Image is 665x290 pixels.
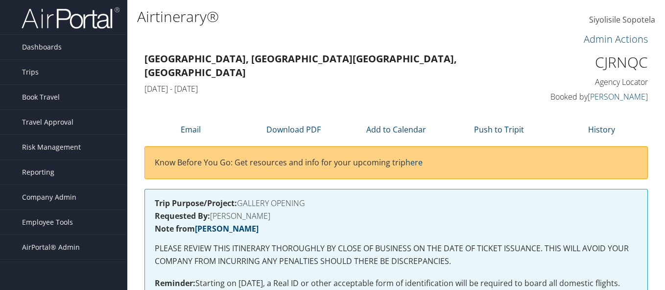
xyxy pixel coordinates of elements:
span: Risk Management [22,135,81,159]
a: Siyolisile Sopotela [589,5,655,35]
strong: Note from [155,223,259,234]
img: airportal-logo.png [22,6,119,29]
span: Company Admin [22,185,76,210]
span: Employee Tools [22,210,73,235]
h1: Airtinerary® [137,6,482,27]
a: Push to Tripit [474,124,524,135]
span: Siyolisile Sopotela [589,14,655,25]
span: Dashboards [22,35,62,59]
h4: Agency Locator [533,77,648,87]
a: here [405,157,423,168]
span: Travel Approval [22,110,73,134]
a: [PERSON_NAME] [588,91,648,102]
p: Know Before You Go: Get resources and info for your upcoming trip [155,157,638,169]
a: History [588,124,615,135]
a: Download PDF [266,124,321,135]
strong: Requested By: [155,211,210,221]
h4: [PERSON_NAME] [155,212,638,220]
span: Trips [22,60,39,84]
strong: Trip Purpose/Project: [155,198,237,209]
h4: GALLERY OPENING [155,199,638,207]
h4: Booked by [533,91,648,102]
strong: [GEOGRAPHIC_DATA], [GEOGRAPHIC_DATA] [GEOGRAPHIC_DATA], [GEOGRAPHIC_DATA] [144,52,457,79]
a: Admin Actions [584,32,648,46]
strong: Reminder: [155,278,195,289]
p: PLEASE REVIEW THIS ITINERARY THOROUGHLY BY CLOSE OF BUSINESS ON THE DATE OF TICKET ISSUANCE. THIS... [155,242,638,267]
a: Add to Calendar [366,124,426,135]
span: AirPortal® Admin [22,235,80,260]
span: Book Travel [22,85,60,109]
h4: [DATE] - [DATE] [144,83,519,94]
h1: CJRNQC [533,52,648,73]
a: [PERSON_NAME] [195,223,259,234]
span: Reporting [22,160,54,185]
a: Email [181,124,201,135]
